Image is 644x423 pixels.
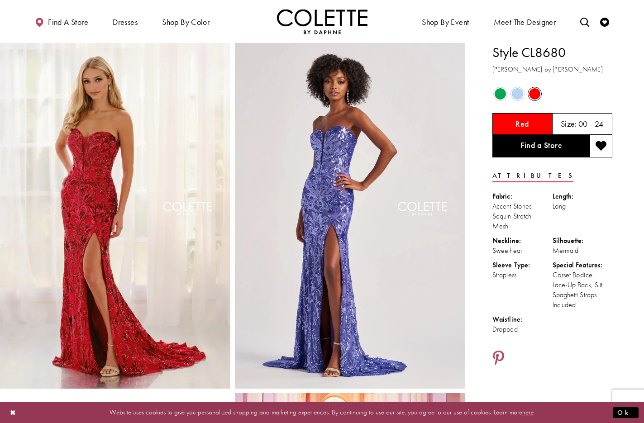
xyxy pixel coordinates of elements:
div: Corset Bodice, Lace-Up Back, Slit, Spaghetti Straps Included [553,270,613,310]
div: Strapless [492,270,553,280]
button: Add to wishlist [590,135,612,157]
a: Find a store [33,9,91,34]
span: Shop by color [160,9,212,34]
div: Waistline: [492,314,553,324]
div: Accent Stones, Sequin Stretch Mesh [492,201,553,231]
div: Sweetheart [492,246,553,256]
div: Long [553,201,613,211]
div: Sleeve Type: [492,260,553,270]
div: Emerald [492,86,508,102]
a: Find a Store [492,135,590,157]
div: Red [527,86,543,102]
span: Shop by color [162,18,210,27]
span: Shop By Event [422,18,469,27]
a: Full size Style CL8680 Colette by Daphne #0 default Periwinkle frontface vertical picture [235,43,465,389]
a: here [522,408,534,417]
a: Meet the designer [491,9,558,34]
img: Style CL8680 Colette by Daphne #0 default Periwinkle frontface vertical picture [235,43,465,389]
span: Find a store [48,18,88,27]
a: Visit Home Page [277,9,367,34]
span: Shop By Event [420,9,471,34]
a: Attributes [492,169,573,182]
button: Submit Dialog [613,407,639,418]
span: Dresses [110,9,140,34]
div: Neckline: [492,236,553,246]
div: Periwinkle [510,86,525,102]
h5: Chosen color [515,119,529,128]
a: Toggle search [578,9,592,34]
p: Website uses cookies to give you personalized shopping and marketing experiences. By continuing t... [65,406,579,418]
a: Share using Pinterest - Opens in new tab [492,350,505,367]
h5: 00 - 24 [578,119,604,128]
a: Check Wishlist [598,9,611,34]
div: Silhouette: [553,236,613,246]
span: Meet the designer [494,18,556,27]
span: Size: [561,119,577,129]
img: Colette by Daphne [277,9,367,34]
div: Dropped [492,324,553,334]
button: Close Dialog [5,404,21,420]
div: Fabric: [492,191,553,201]
div: Special Features: [553,260,613,270]
div: Product color controls state depends on size chosen [492,86,612,103]
span: Dresses [113,18,138,27]
div: Mermaid [553,246,613,256]
h3: [PERSON_NAME] by [PERSON_NAME] [492,64,612,75]
div: Length: [553,191,613,201]
h1: Style CL8680 [492,43,612,62]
